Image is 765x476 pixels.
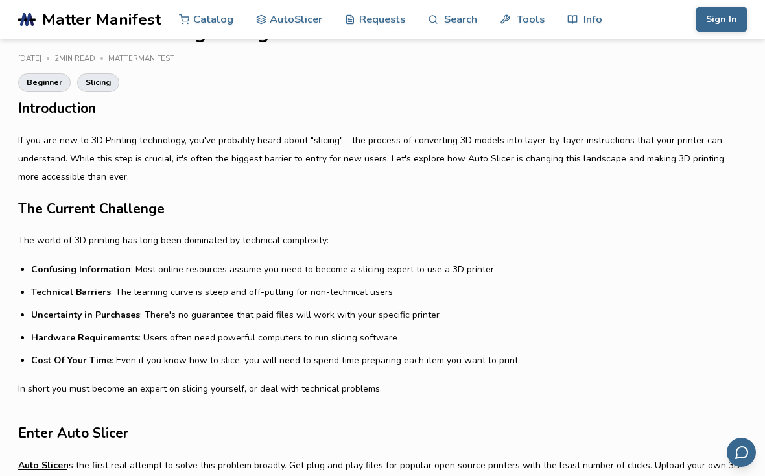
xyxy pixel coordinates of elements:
[18,423,747,444] h2: Enter Auto Slicer
[18,132,747,186] p: If you are new to 3D Printing technology, you've probably heard about "slicing" - the process of ...
[18,457,67,475] a: Auto Slicer
[31,309,140,321] strong: Uncertainty in Purchases
[31,263,131,276] strong: Confusing Information
[31,285,747,299] li: : The learning curve is steep and off-putting for non-technical users
[42,10,161,29] span: Matter Manifest
[18,232,747,250] p: The world of 3D printing has long been dominated by technical complexity:
[31,354,112,366] strong: Cost Of Your Time
[31,308,747,322] li: : There's no guarantee that paid files will work with your specific printer
[77,73,119,91] a: Slicing
[31,353,747,367] li: : Even if you know how to slice, you will need to spend time preparing each item you want to print.
[31,331,139,344] strong: Hardware Requirements
[18,73,71,91] a: Beginner
[31,331,747,344] li: : Users often need powerful computers to run slicing software
[18,380,747,398] p: In short you must become an expert on slicing yourself, or deal with technical problems.
[18,23,747,43] h1: Auto Slicer: Removing Slicing for 3D Printers
[31,263,747,276] li: : Most online resources assume you need to become a slicing expert to use a 3D printer
[18,99,747,119] h2: Introduction
[18,199,747,219] h2: The Current Challenge
[108,55,183,64] div: MatterManifest
[727,438,756,467] button: Send feedback via email
[54,55,108,64] div: 2 min read
[31,286,111,298] strong: Technical Barriers
[18,55,54,64] div: [DATE]
[696,7,747,32] button: Sign In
